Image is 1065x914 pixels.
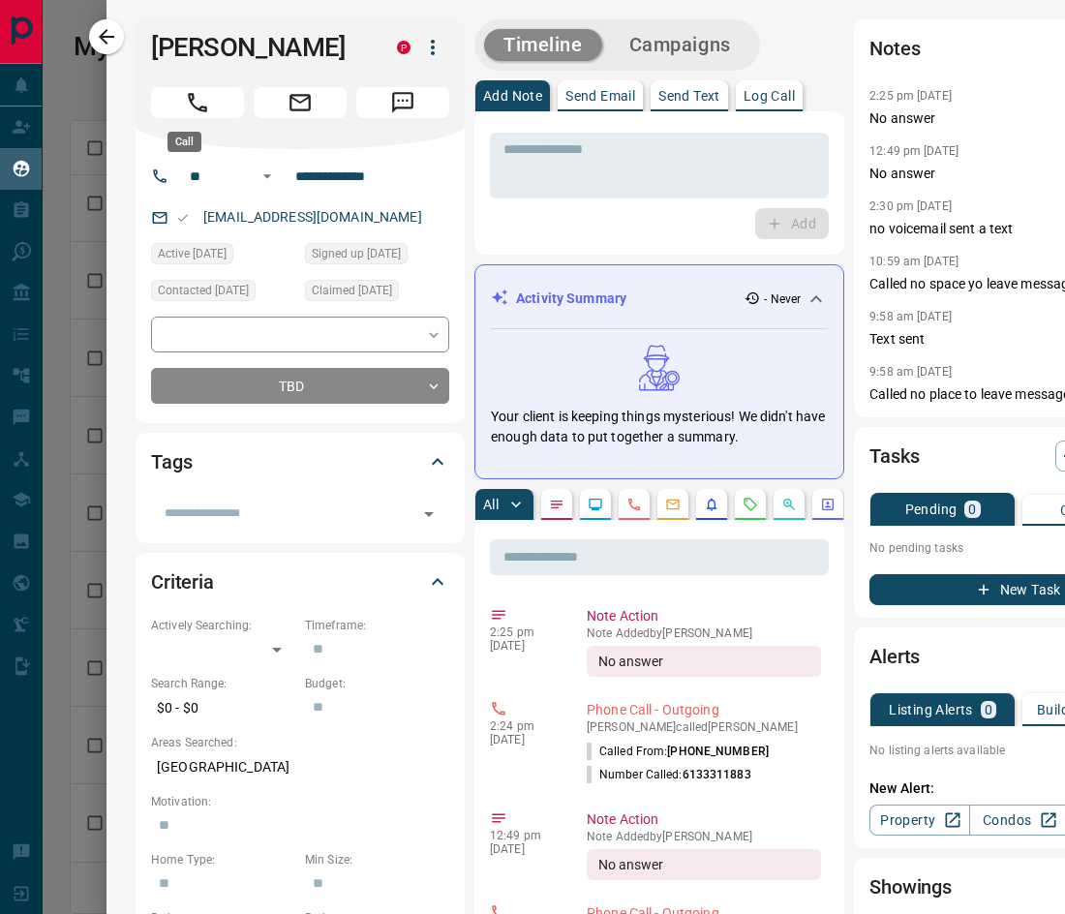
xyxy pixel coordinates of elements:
div: Criteria [151,559,449,605]
p: Home Type: [151,851,295,868]
span: 6133311883 [683,768,751,781]
svg: Calls [626,497,642,512]
a: [EMAIL_ADDRESS][DOMAIN_NAME] [203,209,422,225]
button: Open [256,165,279,188]
p: Areas Searched: [151,734,449,751]
div: Mon May 01 2023 [151,243,295,270]
p: [DATE] [490,639,558,653]
p: 2:25 pm [490,625,558,639]
div: No answer [587,646,821,677]
h2: Alerts [869,641,920,672]
svg: Notes [549,497,564,512]
p: Your client is keeping things mysterious! We didn't have enough data to put together a summary. [491,407,828,447]
p: Listing Alerts [889,703,973,716]
p: [DATE] [490,733,558,746]
h2: Criteria [151,566,214,597]
svg: Lead Browsing Activity [588,497,603,512]
p: All [483,498,499,511]
p: 12:49 pm [DATE] [869,144,958,158]
p: Send Text [658,89,720,103]
p: 2:25 pm [DATE] [869,89,952,103]
span: Email [254,87,347,118]
p: Min Size: [305,851,449,868]
p: [DATE] [490,842,558,856]
p: Log Call [744,89,795,103]
svg: Email Valid [176,211,190,225]
h2: Tags [151,446,192,477]
div: Call [167,132,201,152]
p: Budget: [305,675,449,692]
p: Number Called: [587,766,751,783]
a: Property [869,805,969,836]
p: - Never [764,290,801,308]
p: 10:59 am [DATE] [869,255,958,268]
svg: Listing Alerts [704,497,719,512]
button: Timeline [484,29,602,61]
p: Note Action [587,606,821,626]
span: Claimed [DATE] [312,281,392,300]
p: 9:58 am [DATE] [869,310,952,323]
svg: Emails [665,497,681,512]
h2: Showings [869,871,952,902]
p: 9:58 am [DATE] [869,365,952,379]
p: 2:24 pm [490,719,558,733]
p: 2:30 pm [DATE] [869,199,952,213]
svg: Agent Actions [820,497,836,512]
p: Note Action [587,809,821,830]
p: Note Added by [PERSON_NAME] [587,830,821,843]
div: No answer [587,849,821,880]
button: Open [415,501,442,528]
h2: Notes [869,33,920,64]
p: Called From: [587,743,769,760]
svg: Requests [743,497,758,512]
span: Signed up [DATE] [312,244,401,263]
p: [GEOGRAPHIC_DATA] [151,751,449,783]
p: Send Email [565,89,635,103]
div: Activity Summary- Never [491,281,828,317]
p: 0 [985,703,992,716]
p: Motivation: [151,793,449,810]
p: Add Note [483,89,542,103]
p: Note Added by [PERSON_NAME] [587,626,821,640]
p: Timeframe: [305,617,449,634]
p: 0 [968,503,976,516]
span: Contacted [DATE] [158,281,249,300]
svg: Opportunities [781,497,797,512]
div: TBD [151,368,449,404]
p: [PERSON_NAME] called [PERSON_NAME] [587,720,821,734]
h2: Tasks [869,441,919,472]
p: 12:49 pm [490,829,558,842]
p: Actively Searching: [151,617,295,634]
div: property.ca [397,41,411,54]
p: Pending [905,503,958,516]
p: Activity Summary [516,289,626,309]
p: Search Range: [151,675,295,692]
div: Tags [151,439,449,485]
button: Campaigns [610,29,750,61]
div: Wed Sep 10 2025 [151,280,295,307]
span: [PHONE_NUMBER] [667,745,769,758]
div: Mon May 15 2023 [305,280,449,307]
span: Call [151,87,244,118]
h1: [PERSON_NAME] [151,32,368,63]
div: Mon May 01 2023 [305,243,449,270]
p: $0 - $0 [151,692,295,724]
span: Message [356,87,449,118]
p: Phone Call - Outgoing [587,700,821,720]
span: Active [DATE] [158,244,227,263]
